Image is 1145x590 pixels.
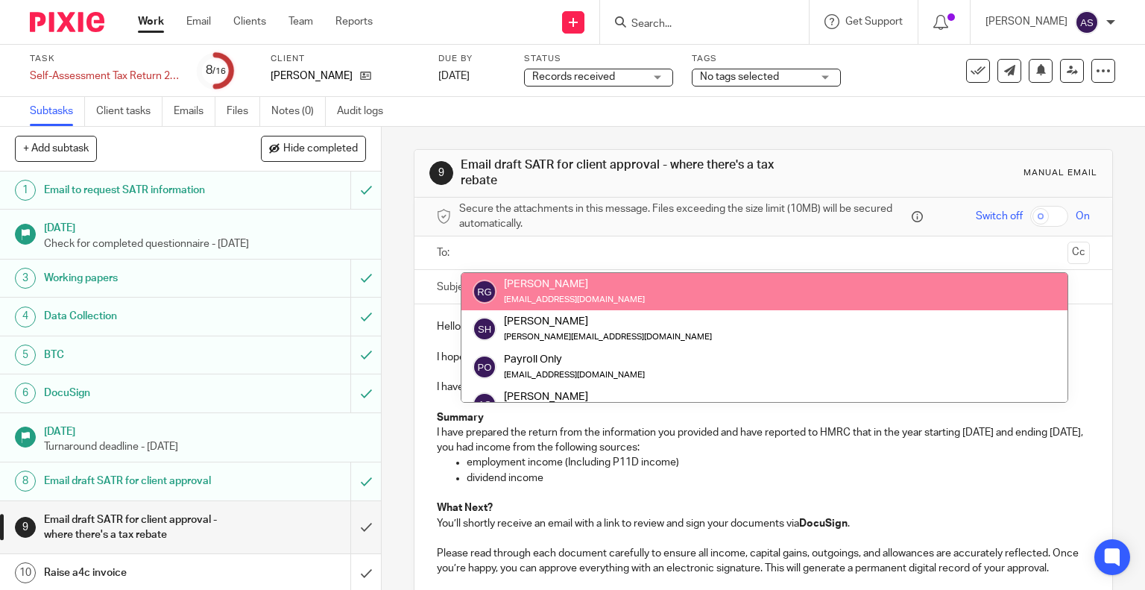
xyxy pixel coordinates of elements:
p: I hope you are well. [437,350,1091,365]
a: Emails [174,97,215,126]
a: Work [138,14,164,29]
h1: Email draft SATR for client approval - where there's a tax rebate [461,157,795,189]
small: [EMAIL_ADDRESS][DOMAIN_NAME] [504,370,645,378]
div: [PERSON_NAME] [504,389,712,404]
p: I have now completed work on your personal tax return for 2024/25. [437,380,1091,395]
div: Payroll Only [504,351,645,366]
span: Switch off [976,209,1023,224]
div: 3 [15,268,36,289]
button: Cc [1067,242,1090,264]
div: Manual email [1023,167,1097,179]
a: Audit logs [337,97,394,126]
div: 8 [15,471,36,492]
span: [DATE] [438,71,470,81]
h1: Email draft SATR for client approval - where there's a tax rebate [44,509,239,547]
span: No tags selected [700,72,779,82]
p: [PERSON_NAME] [271,69,353,84]
label: Task [30,53,179,65]
h1: Working papers [44,267,239,289]
p: employment income (Including P11D income) [467,455,1091,470]
p: Please read through each document carefully to ensure all income, capital gains, outgoings, and a... [437,546,1091,577]
small: [PERSON_NAME][EMAIL_ADDRESS][DOMAIN_NAME] [504,333,712,341]
a: Notes (0) [271,97,326,126]
span: Records received [532,72,615,82]
img: svg%3E [473,354,496,378]
h1: Email to request SATR information [44,179,239,201]
label: Subject: [437,280,476,295]
h1: Email draft SATR for client approval [44,470,239,492]
p: [PERSON_NAME] [985,14,1067,29]
h1: [DATE] [44,217,366,236]
a: Subtasks [30,97,85,126]
a: Email [186,14,211,29]
a: Client tasks [96,97,163,126]
p: Check for completed questionnaire - [DATE] [44,236,366,251]
div: 9 [429,161,453,185]
div: 6 [15,383,36,404]
div: 9 [15,517,36,538]
p: dividend income [467,471,1091,486]
label: To: [437,245,453,260]
div: 5 [15,345,36,365]
img: svg%3E [473,280,496,304]
strong: Summary [437,412,484,423]
a: Files [227,97,260,126]
strong: DocuSign [799,518,848,529]
h1: BTC [44,344,239,366]
small: [EMAIL_ADDRESS][DOMAIN_NAME] [504,295,645,304]
img: svg%3E [1075,10,1099,34]
div: [PERSON_NAME] [504,314,712,329]
p: Hello [PERSON_NAME], [437,319,1091,334]
h1: DocuSign [44,382,239,404]
label: Tags [692,53,841,65]
span: Get Support [845,16,903,27]
h1: Raise a4c invoice [44,562,239,584]
h1: [DATE] [44,421,366,439]
input: Search [630,18,764,31]
p: Turnaround deadline - [DATE] [44,439,366,454]
div: 1 [15,180,36,201]
p: I have prepared the return from the information you provided and have reported to HMRC that in th... [437,425,1091,456]
img: Pixie [30,12,104,32]
p: You’ll shortly receive an email with a link to review and sign your documents via . [437,516,1091,531]
div: 8 [206,62,226,79]
h1: Data Collection [44,305,239,327]
label: Status [524,53,673,65]
span: On [1076,209,1090,224]
strong: What Next? [437,503,493,513]
label: Client [271,53,420,65]
button: Hide completed [261,136,366,161]
label: Due by [438,53,505,65]
div: Self-Assessment Tax Return 2025 [30,69,179,84]
small: /16 [212,67,226,75]
div: 10 [15,562,36,583]
a: Team [288,14,313,29]
a: Reports [335,14,373,29]
img: svg%3E [473,317,496,341]
div: [PERSON_NAME] [504,277,645,292]
span: Secure the attachments in this message. Files exceeding the size limit (10MB) will be secured aut... [459,201,909,232]
img: svg%3E [473,392,496,416]
button: + Add subtask [15,136,97,161]
span: Hide completed [283,143,358,155]
div: 4 [15,307,36,327]
a: Clients [233,14,266,29]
